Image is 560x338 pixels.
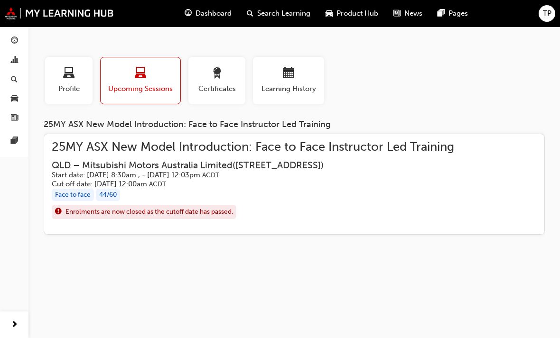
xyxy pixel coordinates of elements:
[52,171,439,180] h5: Start date: [DATE] 8:30am , - [DATE] 12:03pm
[239,4,318,23] a: search-iconSearch Learning
[63,67,75,80] span: laptop-icon
[108,83,173,94] span: Upcoming Sessions
[135,67,146,80] span: laptop-icon
[52,189,94,201] div: Face to face
[52,160,439,171] h3: QLD – Mitsubishi Motors Australia Limited ( [STREET_ADDRESS] )
[11,75,18,84] span: search-icon
[65,207,233,218] span: Enrolments are now closed as the cutoff date has passed.
[318,4,386,23] a: car-iconProduct Hub
[149,180,166,188] span: Australian Central Daylight Time ACDT
[448,8,468,19] span: Pages
[44,119,545,130] div: 25MY ASX New Model Introduction: Face to Face Instructor Led Training
[55,206,62,218] span: exclaim-icon
[438,8,445,19] span: pages-icon
[543,8,551,19] span: TP
[393,8,401,19] span: news-icon
[260,83,317,94] span: Learning History
[211,67,223,80] span: award-icon
[11,95,18,103] span: car-icon
[196,8,232,19] span: Dashboard
[52,180,439,189] h5: Cut off date: [DATE] 12:00am
[11,137,18,146] span: pages-icon
[177,4,239,23] a: guage-iconDashboard
[11,319,18,331] span: next-icon
[539,5,555,22] button: TP
[52,142,454,153] span: 25MY ASX New Model Introduction: Face to Face Instructor Led Training
[185,8,192,19] span: guage-icon
[253,57,324,104] button: Learning History
[11,114,18,122] span: news-icon
[430,4,476,23] a: pages-iconPages
[404,8,422,19] span: News
[188,57,245,104] button: Certificates
[52,142,537,227] a: 25MY ASX New Model Introduction: Face to Face Instructor Led TrainingQLD – Mitsubishi Motors Aust...
[257,8,310,19] span: Search Learning
[11,37,18,46] span: guage-icon
[96,189,120,201] div: 44 / 60
[326,8,333,19] span: car-icon
[202,171,219,179] span: Australian Central Daylight Time ACDT
[100,57,181,104] button: Upcoming Sessions
[196,83,238,94] span: Certificates
[336,8,378,19] span: Product Hub
[247,8,253,19] span: search-icon
[386,4,430,23] a: news-iconNews
[5,7,114,19] img: mmal
[52,83,85,94] span: Profile
[11,56,18,65] span: chart-icon
[45,57,93,104] button: Profile
[283,67,294,80] span: calendar-icon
